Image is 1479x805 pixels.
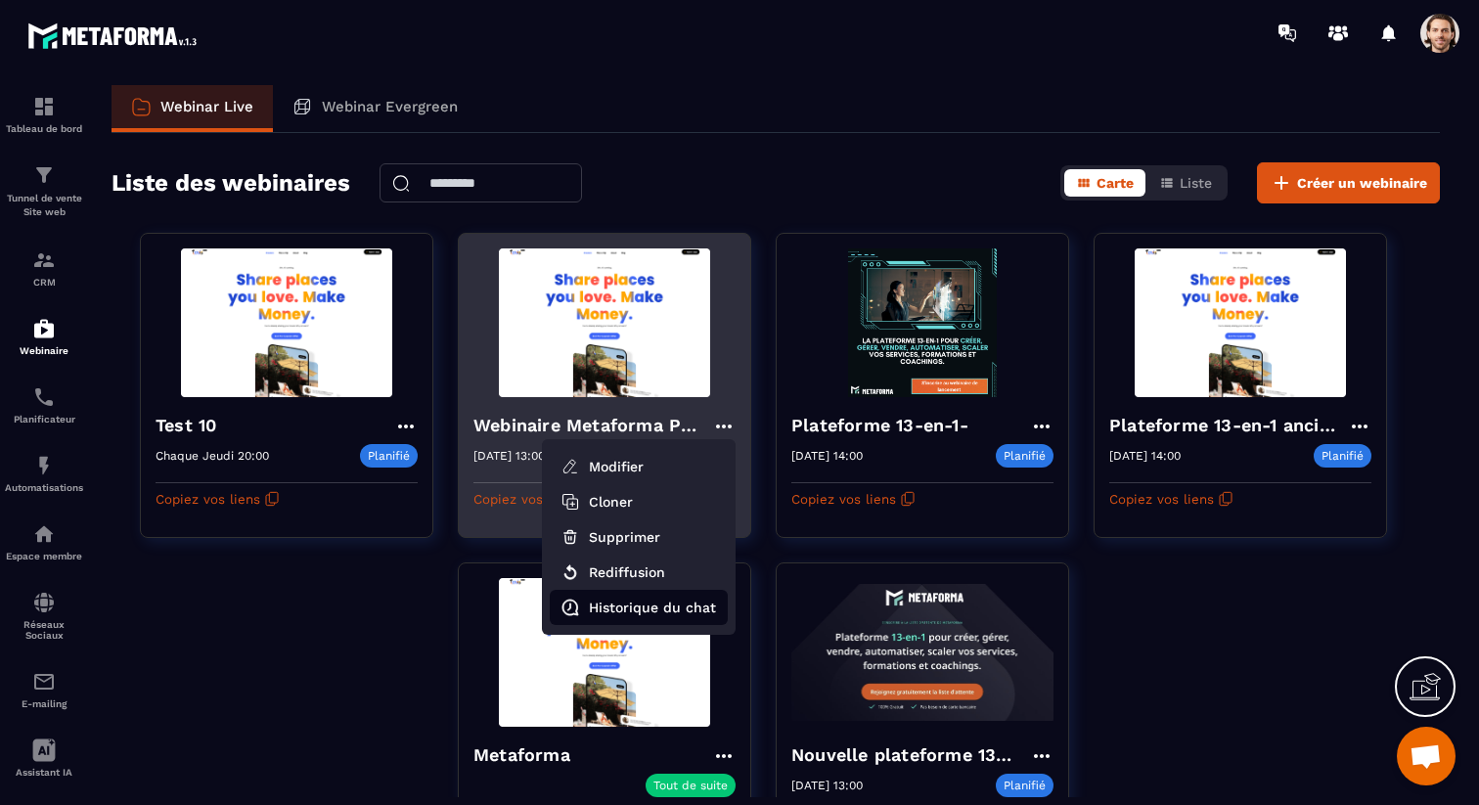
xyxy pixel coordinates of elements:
[791,483,916,514] button: Copiez vos liens
[1109,449,1181,463] p: [DATE] 14:00
[156,412,226,439] h4: Test 10
[32,248,56,272] img: formation
[550,519,728,555] button: Supprimer
[5,123,83,134] p: Tableau de bord
[1257,162,1440,203] button: Créer un webinaire
[5,234,83,302] a: formationformationCRM
[1064,169,1145,197] button: Carte
[360,444,418,468] p: Planifié
[653,779,728,792] p: Tout de suite
[996,774,1053,797] p: Planifié
[32,522,56,546] img: automations
[473,449,545,463] p: [DATE] 13:00
[156,248,418,397] img: webinar-background
[550,484,728,519] button: Cloner
[32,163,56,187] img: formation
[1397,727,1456,785] div: Ouvrir le chat
[5,724,83,792] a: Assistant IA
[32,95,56,118] img: formation
[156,449,269,463] p: Chaque Jeudi 20:00
[473,412,712,439] h4: Webinaire Metaforma Plateforme 13-en-1
[32,317,56,340] img: automations
[5,192,83,219] p: Tunnel de vente Site web
[112,85,273,132] a: Webinar Live
[1314,444,1371,468] p: Planifié
[1109,248,1371,397] img: webinar-background
[32,454,56,477] img: automations
[5,619,83,641] p: Réseaux Sociaux
[160,98,253,115] p: Webinar Live
[791,449,863,463] p: [DATE] 14:00
[5,277,83,288] p: CRM
[1297,173,1427,193] span: Créer un webinaire
[5,149,83,234] a: formationformationTunnel de vente Site web
[1097,175,1134,191] span: Carte
[1109,412,1348,439] h4: Plateforme 13-en-1 ancien
[5,551,83,561] p: Espace membre
[5,767,83,778] p: Assistant IA
[791,779,863,792] p: [DATE] 13:00
[5,508,83,576] a: automationsautomationsEspace membre
[1180,175,1212,191] span: Liste
[27,18,203,54] img: logo
[5,371,83,439] a: schedulerschedulerPlanificateur
[322,98,458,115] p: Webinar Evergreen
[32,670,56,693] img: email
[5,439,83,508] a: automationsautomationsAutomatisations
[32,385,56,409] img: scheduler
[473,741,580,769] h4: Metaforma
[5,302,83,371] a: automationsautomationsWebinaire
[1147,169,1224,197] button: Liste
[996,444,1053,468] p: Planifié
[550,555,728,590] button: Rediffusion
[5,576,83,655] a: social-networksocial-networkRéseaux Sociaux
[5,698,83,709] p: E-mailing
[473,248,736,397] img: webinar-background
[791,578,1053,727] img: webinar-background
[473,578,736,727] img: webinar-background
[791,741,1030,769] h4: Nouvelle plateforme 13-en-1
[112,163,350,202] h2: Liste des webinaires
[5,414,83,425] p: Planificateur
[550,590,728,625] button: Historique du chat
[1109,483,1233,514] button: Copiez vos liens
[5,655,83,724] a: emailemailE-mailing
[32,591,56,614] img: social-network
[550,449,728,484] button: Modifier
[473,483,598,514] button: Copiez vos liens
[791,412,978,439] h4: Plateforme 13-en-1-
[5,482,83,493] p: Automatisations
[156,483,280,514] button: Copiez vos liens
[5,345,83,356] p: Webinaire
[5,80,83,149] a: formationformationTableau de bord
[791,248,1053,397] img: webinar-background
